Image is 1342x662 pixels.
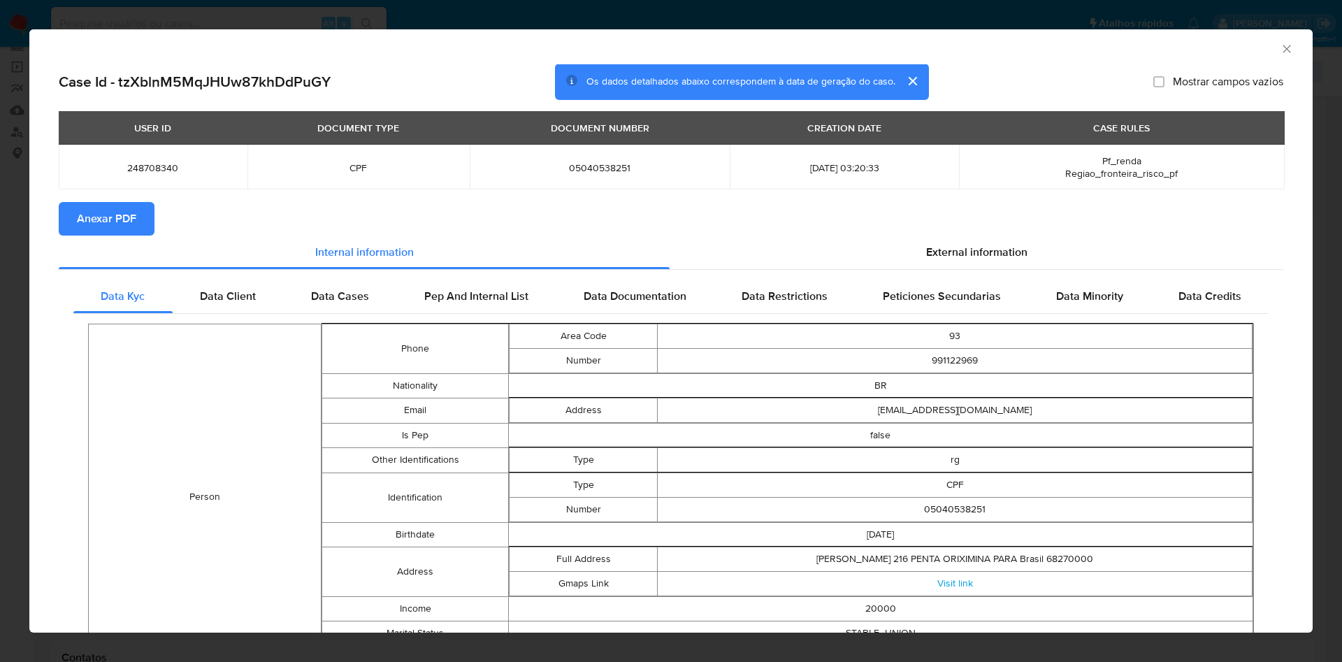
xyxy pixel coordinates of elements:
div: CREATION DATE [799,116,890,140]
div: CASE RULES [1085,116,1158,140]
td: STABLE_UNION [508,621,1253,645]
td: 05040538251 [658,497,1253,521]
td: Address [322,547,508,596]
td: Marital Status [322,621,508,645]
span: 05040538251 [486,161,713,174]
button: Fechar a janela [1280,42,1292,55]
div: DOCUMENT NUMBER [542,116,658,140]
span: Anexar PDF [77,203,136,234]
button: Anexar PDF [59,202,154,236]
span: Data Kyc [101,288,145,304]
span: Mostrar campos vazios [1173,75,1283,89]
span: [DATE] 03:20:33 [746,161,942,174]
span: Data Documentation [584,288,686,304]
div: USER ID [126,116,180,140]
span: Data Credits [1178,288,1241,304]
div: DOCUMENT TYPE [309,116,407,140]
td: [EMAIL_ADDRESS][DOMAIN_NAME] [658,398,1253,422]
td: CPF [658,473,1253,497]
td: Phone [322,324,508,373]
td: Identification [322,473,508,522]
span: Peticiones Secundarias [883,288,1001,304]
td: Is Pep [322,423,508,447]
span: Data Minority [1056,288,1123,304]
td: BR [508,373,1253,398]
td: Email [322,398,508,423]
td: 991122969 [658,348,1253,373]
td: [PERSON_NAME] 216 PENTA ORIXIMINA PARA Brasil 68270000 [658,547,1253,571]
a: Visit link [937,576,973,590]
td: Nationality [322,373,508,398]
h2: Case Id - tzXblnM5MqJHUw87khDdPuGY [59,73,331,91]
td: Birthdate [322,522,508,547]
input: Mostrar campos vazios [1153,76,1164,87]
td: Other Identifications [322,447,508,473]
span: Regiao_fronteira_risco_pf [1065,166,1178,180]
span: Pf_renda [1102,154,1141,168]
td: rg [658,447,1253,472]
td: Type [509,447,658,472]
span: Data Cases [311,288,369,304]
td: Type [509,473,658,497]
td: Gmaps Link [509,571,658,596]
td: Number [509,497,658,521]
td: Full Address [509,547,658,571]
div: closure-recommendation-modal [29,29,1313,633]
td: false [508,423,1253,447]
td: Area Code [509,324,658,348]
span: Os dados detalhados abaixo correspondem à data de geração do caso. [586,75,895,89]
span: External information [926,244,1027,260]
td: 20000 [508,596,1253,621]
span: Pep And Internal List [424,288,528,304]
button: cerrar [895,64,929,98]
div: Detailed internal info [73,280,1269,313]
span: Data Restrictions [742,288,828,304]
span: CPF [264,161,454,174]
td: Number [509,348,658,373]
span: Internal information [315,244,414,260]
td: 93 [658,324,1253,348]
td: Address [509,398,658,422]
span: 248708340 [75,161,231,174]
td: [DATE] [508,522,1253,547]
span: Data Client [200,288,256,304]
div: Detailed info [59,236,1283,269]
td: Income [322,596,508,621]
